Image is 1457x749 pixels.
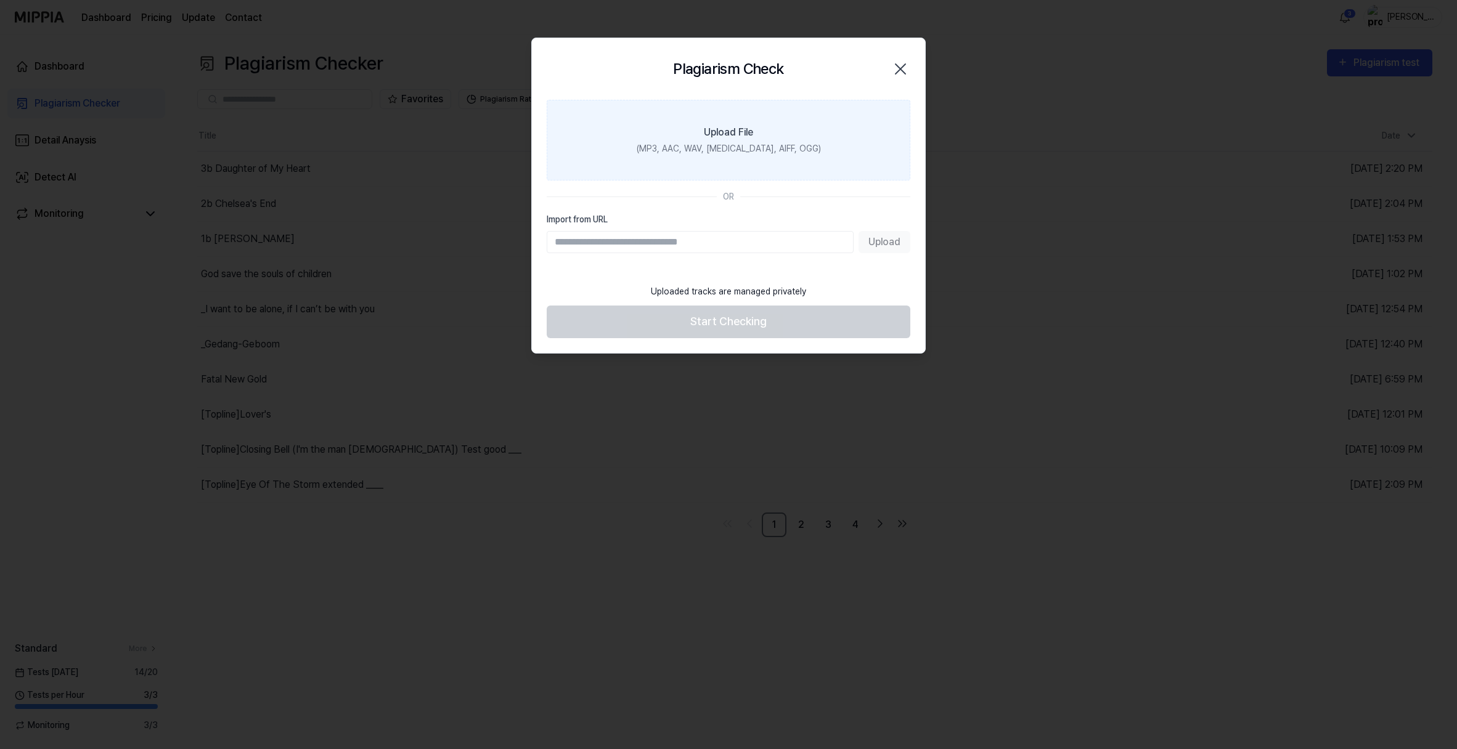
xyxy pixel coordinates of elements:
[704,125,753,140] div: Upload File
[637,142,821,155] div: (MP3, AAC, WAV, [MEDICAL_DATA], AIFF, OGG)
[547,213,910,226] label: Import from URL
[723,190,734,203] div: OR
[643,278,814,306] div: Uploaded tracks are managed privately
[673,58,783,80] h2: Plagiarism Check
